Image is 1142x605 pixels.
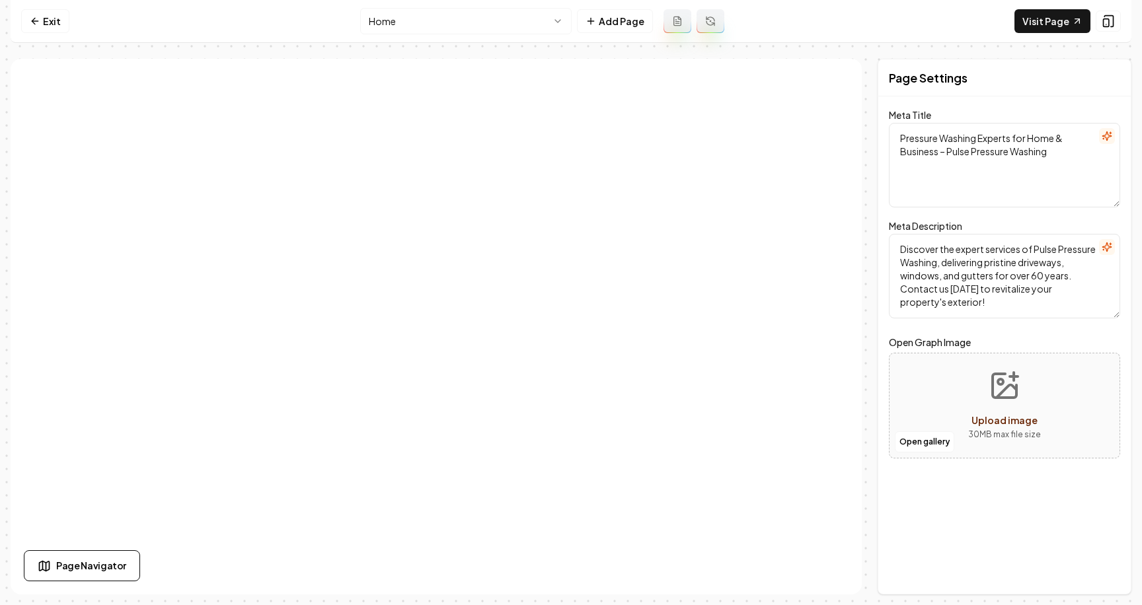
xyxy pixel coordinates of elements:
label: Meta Title [889,109,931,121]
label: Open Graph Image [889,334,1120,350]
button: Open gallery [895,431,954,452]
p: 30 MB max file size [968,428,1041,441]
h2: Page Settings [889,69,968,87]
a: Exit [21,9,69,33]
button: Page Navigator [24,550,140,581]
button: Regenerate page [697,9,724,33]
a: Visit Page [1014,9,1090,33]
button: Upload image [958,359,1051,452]
span: Upload image [971,414,1038,426]
button: Add Page [577,9,653,33]
button: Add admin page prompt [664,9,691,33]
span: Page Navigator [56,559,126,573]
label: Meta Description [889,220,962,232]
